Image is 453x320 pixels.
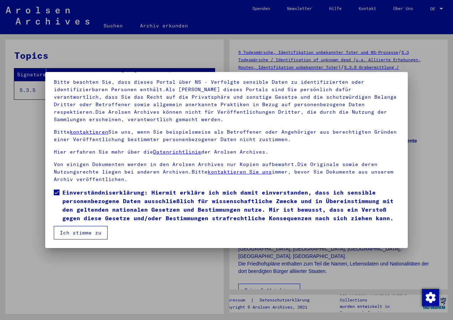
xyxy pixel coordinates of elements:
p: Bitte beachten Sie, dass dieses Portal über NS - Verfolgte sensible Daten zu identifizierten oder... [54,78,399,123]
a: Datenrichtlinie [153,149,201,155]
span: Einverständniserklärung: Hiermit erkläre ich mich damit einverstanden, dass ich sensible personen... [62,188,399,222]
p: Bitte Sie uns, wenn Sie beispielsweise als Betroffener oder Angehöriger aus berechtigten Gründen ... [54,128,399,143]
a: kontaktieren [70,129,108,135]
a: kontaktieren Sie uns [208,169,272,175]
p: Hier erfahren Sie mehr über die der Arolsen Archives. [54,148,399,156]
p: Von einigen Dokumenten werden in den Arolsen Archives nur Kopien aufbewahrt.Die Originale sowie d... [54,161,399,183]
button: Ich stimme zu [54,226,108,239]
img: Zustimmung ändern [422,289,439,306]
